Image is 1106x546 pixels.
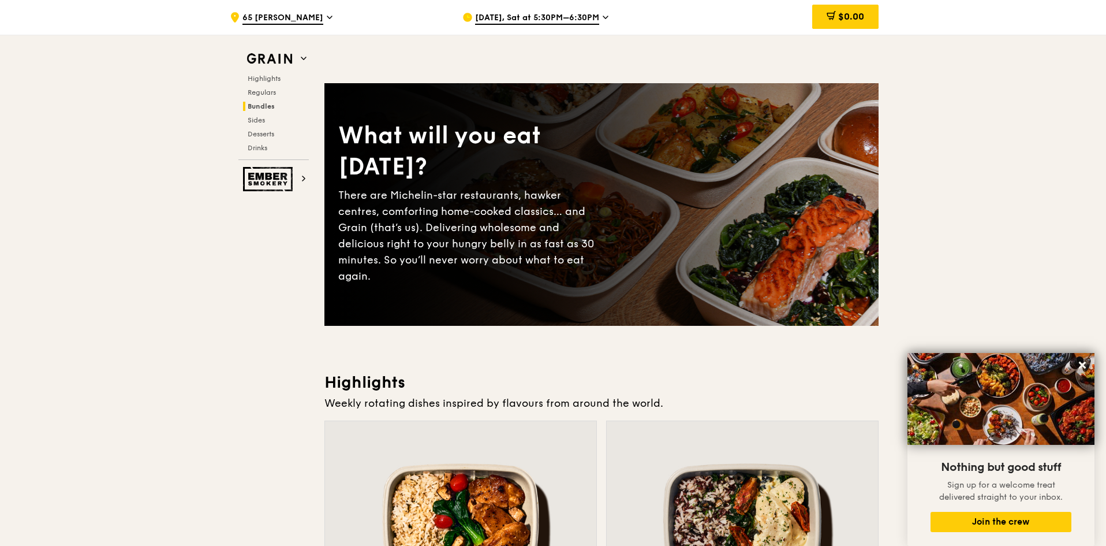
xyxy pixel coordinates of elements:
span: Sign up for a welcome treat delivered straight to your inbox. [939,480,1063,502]
span: Drinks [248,144,267,152]
span: Regulars [248,88,276,96]
span: Bundles [248,102,275,110]
img: Ember Smokery web logo [243,167,296,191]
span: Desserts [248,130,274,138]
span: 65 [PERSON_NAME] [242,12,323,25]
img: DSC07876-Edit02-Large.jpeg [907,353,1094,445]
div: What will you eat [DATE]? [338,120,601,183]
span: $0.00 [838,11,864,22]
div: There are Michelin-star restaurants, hawker centres, comforting home-cooked classics… and Grain (... [338,187,601,284]
button: Close [1073,356,1092,374]
span: Nothing but good stuff [941,460,1061,474]
div: Weekly rotating dishes inspired by flavours from around the world. [324,395,879,411]
img: Grain web logo [243,49,296,69]
button: Join the crew [931,512,1071,532]
h3: Highlights [324,372,879,393]
span: Sides [248,116,265,124]
span: [DATE], Sat at 5:30PM–6:30PM [475,12,599,25]
span: Highlights [248,75,281,83]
